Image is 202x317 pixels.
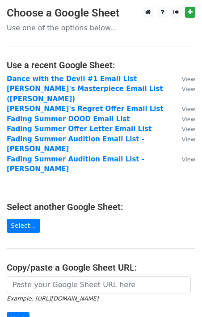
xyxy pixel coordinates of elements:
[173,105,195,113] a: View
[173,75,195,83] a: View
[7,75,137,83] a: Dance with the Devil #1 Email List
[7,155,144,173] a: Fading Summer Audition Email List - [PERSON_NAME]
[7,202,195,212] h4: Select another Google Sheet:
[7,105,164,113] a: [PERSON_NAME]'s Regret Offer Email List
[7,295,98,302] small: Example: [URL][DOMAIN_NAME]
[182,156,195,163] small: View
[182,106,195,112] small: View
[7,115,130,123] a: Fading Summer DOOD Email List
[182,116,195,123] small: View
[173,85,195,93] a: View
[182,136,195,143] small: View
[173,135,195,143] a: View
[7,7,195,20] h3: Choose a Google Sheet
[7,85,163,103] a: [PERSON_NAME]'s Masterpiece Email List ([PERSON_NAME])
[7,219,40,233] a: Select...
[182,86,195,92] small: View
[7,60,195,70] h4: Use a recent Google Sheet:
[182,76,195,82] small: View
[173,155,195,163] a: View
[173,115,195,123] a: View
[7,125,151,133] a: Fading Summer Offer Letter Email List
[7,23,195,33] p: Use one of the options below...
[7,262,195,273] h4: Copy/paste a Google Sheet URL:
[7,276,191,293] input: Paste your Google Sheet URL here
[7,135,144,153] a: Fading Summer Audition Email List - [PERSON_NAME]
[173,125,195,133] a: View
[182,126,195,132] small: View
